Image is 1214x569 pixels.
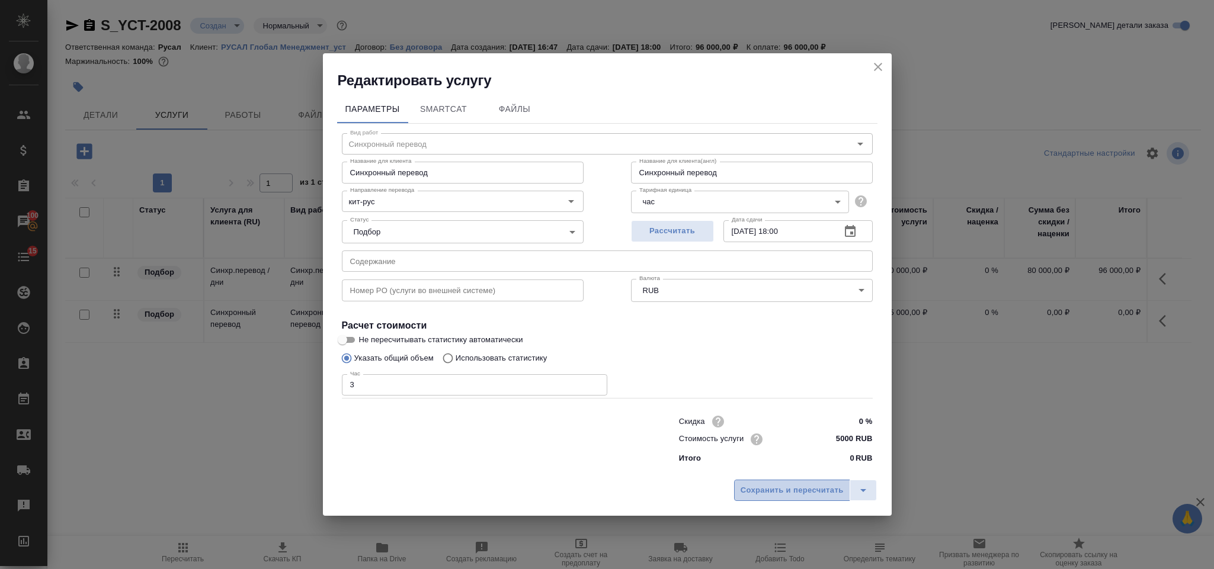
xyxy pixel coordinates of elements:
[639,285,662,295] button: RUB
[734,480,877,501] div: split button
[342,220,584,243] div: Подбор
[679,433,744,445] p: Стоимость услуги
[869,58,887,76] button: close
[638,224,707,238] span: Рассчитать
[631,279,873,301] div: RUB
[342,319,873,333] h4: Расчет стоимости
[354,352,434,364] p: Указать общий объем
[639,197,659,207] button: час
[415,102,472,117] span: SmartCat
[344,102,401,117] span: Параметры
[734,480,850,501] button: Сохранить и пересчитать
[563,193,579,210] button: Open
[741,484,844,497] span: Сохранить и пересчитать
[631,191,849,213] div: час
[456,352,547,364] p: Использовать статистику
[856,452,873,464] p: RUB
[850,452,854,464] p: 0
[679,416,705,427] p: Скидка
[828,413,872,430] input: ✎ Введи что-нибудь
[631,220,714,242] button: Рассчитать
[486,102,543,117] span: Файлы
[338,71,892,90] h2: Редактировать услугу
[350,227,385,237] button: Подбор
[359,334,523,346] span: Не пересчитывать статистику автоматически
[679,452,701,464] p: Итого
[828,430,872,448] input: ✎ Введи что-нибудь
